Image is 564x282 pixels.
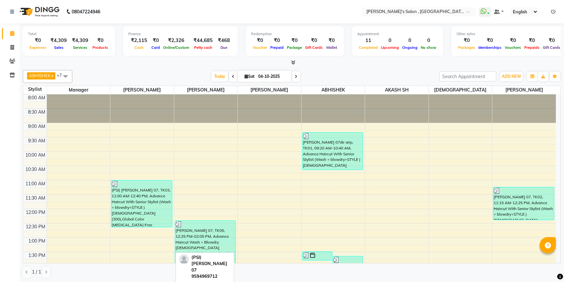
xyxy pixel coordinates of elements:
div: ₹0 [28,37,48,44]
div: ₹0 [457,37,477,44]
span: Sales [52,45,65,50]
span: Products [91,45,110,50]
div: 9594969712 [191,273,231,280]
span: No show [419,45,438,50]
div: ₹0 [285,37,303,44]
div: Walk IN, TK06, 01:40 PM-02:30 PM, Advance Haircut With Senior Stylist (Wash + blowdry+STYLE ) [DE... [333,256,363,279]
span: Prepaids [523,45,541,50]
span: [PERSON_NAME] [492,86,556,94]
span: [DEMOGRAPHIC_DATA] [429,86,492,94]
span: Cash [133,45,145,50]
span: Upcoming [379,45,401,50]
span: Completed [357,45,379,50]
a: x [50,73,53,78]
div: 11:30 AM [24,195,47,202]
span: Memberships [477,45,503,50]
span: +7 [57,73,67,78]
div: Redemption [251,31,339,37]
div: 10:30 AM [24,166,47,173]
div: ₹0 [523,37,541,44]
div: 8:30 AM [27,109,47,116]
span: Prepaid [269,45,285,50]
span: Manager [47,86,110,94]
img: profile [179,254,189,264]
div: Appointment [357,31,438,37]
div: ₹2,326 [162,37,191,44]
span: Package [285,45,303,50]
span: ABHISHEK [29,73,50,78]
div: 0 [419,37,438,44]
div: ₹44,685 [191,37,215,44]
div: ₹0 [269,37,285,44]
span: Expenses [28,45,48,50]
span: Sat [243,74,256,79]
div: [PERSON_NAME] 07, TK05, 12:25 PM-02:05 PM, Advance Haircut Wash + Blowdry [DEMOGRAPHIC_DATA](600)... [175,221,236,267]
span: Wallet [324,45,339,50]
div: 9:30 AM [27,137,47,144]
span: (PSI) [PERSON_NAME] 07 [191,255,227,273]
div: Total [28,31,110,37]
div: ₹0 [503,37,523,44]
div: 1:30 PM [27,252,47,259]
div: ₹4,309 [69,37,91,44]
div: ₹0 [541,37,562,44]
div: 9:00 AM [27,123,47,130]
span: Card [150,45,162,50]
span: Gift Cards [303,45,324,50]
div: 12:30 PM [24,223,47,230]
span: Packages [457,45,477,50]
div: ₹0 [303,37,324,44]
span: 1 / 1 [32,269,41,275]
span: Ongoing [401,45,419,50]
span: [PERSON_NAME] [238,86,301,94]
div: Other sales [457,31,562,37]
div: 12:00 PM [24,209,47,216]
div: 0 [379,37,401,44]
span: Due [219,45,229,50]
div: (PSI) [PERSON_NAME] 07, TK03, 11:00 AM-12:40 PM, Advance Haircut With Senior Stylist (Wash + blow... [111,180,172,227]
div: 0 [401,37,419,44]
span: ABHISHEK [302,86,365,94]
div: [PERSON_NAME] 07, TK02, 11:15 AM-12:25 PM, Advance Haircut With Senior Stylist (Wash + blowdry+ST... [493,187,554,220]
div: [PERSON_NAME] 07dir airp, TK01, 09:20 AM-10:40 AM, Advance Haircut With Senior Stylist (Wash + bl... [303,133,363,170]
div: 8:00 AM [27,94,47,101]
b: 08047224946 [72,3,100,21]
span: Petty cash [192,45,214,50]
div: ₹0 [150,37,162,44]
div: 10:00 AM [24,152,47,159]
input: 2025-10-04 [256,72,289,81]
span: ADD NEW [502,74,521,79]
div: ₹0 [324,37,339,44]
span: Gift Cards [541,45,562,50]
span: Voucher [251,45,269,50]
div: ₹2,115 [128,37,150,44]
input: Search Appointment [439,71,496,81]
span: [PERSON_NAME] [174,86,238,94]
span: AKASH SH [365,86,429,94]
button: ADD NEW [500,72,523,81]
div: 1:00 PM [27,238,47,245]
div: ₹0 [251,37,269,44]
div: ₹4,309 [48,37,69,44]
iframe: chat widget [537,256,557,275]
span: Online/Custom [162,45,191,50]
span: [PERSON_NAME] [110,86,174,94]
div: ₹0 [91,37,110,44]
div: 11 [357,37,379,44]
div: Stylist [23,86,47,93]
div: 11:00 AM [24,180,47,187]
span: Services [71,45,89,50]
div: ₹0 [477,37,503,44]
div: [PERSON_NAME] 07, TK04, 01:30 PM-01:50 PM, CLEAN SHAVE (150) [303,252,332,260]
img: logo [17,3,61,21]
div: ₹468 [215,37,233,44]
span: Vouchers [503,45,523,50]
span: Today [212,71,228,81]
div: Finance [128,31,233,37]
